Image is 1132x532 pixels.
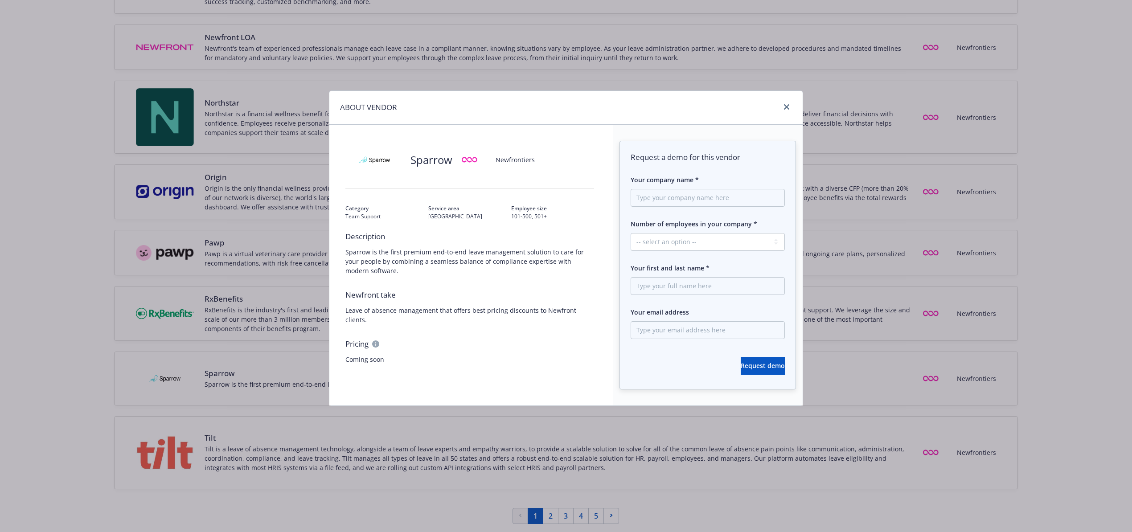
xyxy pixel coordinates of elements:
[428,213,511,221] span: [GEOGRAPHIC_DATA]
[631,189,785,207] input: Type your company name here
[345,205,428,213] span: Category
[496,155,535,164] span: Newfrontiers
[428,205,511,213] span: Service area
[631,220,757,228] span: Number of employees in your company *
[631,176,699,184] span: Your company name *
[781,102,792,112] a: close
[741,357,785,375] button: Request demo
[345,290,594,300] span: Newfront take
[345,141,403,179] img: Vendor logo for Sparrow
[741,361,785,370] span: Request demo
[631,321,785,339] input: Type your email address here
[340,102,397,113] h1: ABOUT VENDOR
[511,213,594,221] span: 101-500, 501+
[345,355,594,364] span: Coming soon
[631,277,785,295] input: Type your full name here
[345,213,428,221] span: Team Support
[345,339,369,349] span: Pricing
[345,306,594,324] span: Leave of absence management that offers best pricing discounts to Newfront clients.
[410,152,452,168] span: Sparrow
[631,308,689,316] span: Your email address
[345,231,594,242] span: Description
[511,205,594,213] span: Employee size
[345,247,594,275] span: Sparrow is the first premium end-to-end leave management solution to care for your people by comb...
[631,264,710,272] span: Your first and last name *
[631,152,785,163] span: Request a demo for this vendor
